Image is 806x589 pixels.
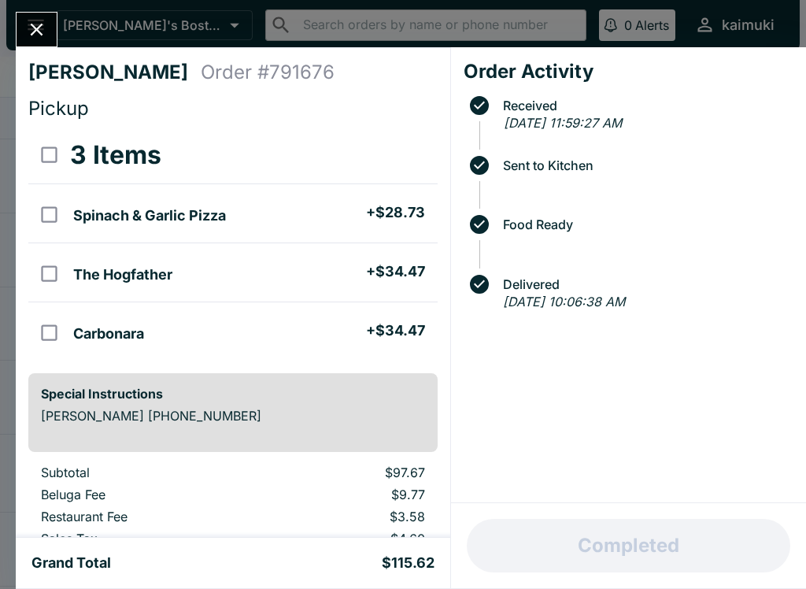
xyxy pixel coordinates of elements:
h3: 3 Items [70,139,161,171]
table: orders table [28,127,438,361]
h4: Order # 791676 [201,61,335,84]
h6: Special Instructions [41,386,425,402]
p: Subtotal [41,465,250,480]
span: Food Ready [495,217,793,232]
p: $97.67 [275,465,424,480]
button: Close [17,13,57,46]
h4: [PERSON_NAME] [28,61,201,84]
table: orders table [28,465,438,553]
span: Delivered [495,277,793,291]
h4: Order Activity [464,60,793,83]
p: $4.60 [275,531,424,546]
h5: + $34.47 [366,262,425,281]
h5: $115.62 [382,554,434,572]
em: [DATE] 11:59:27 AM [504,115,622,131]
p: $3.58 [275,509,424,524]
h5: Grand Total [31,554,111,572]
p: Sales Tax [41,531,250,546]
p: Restaurant Fee [41,509,250,524]
span: Received [495,98,793,113]
h5: + $28.73 [366,203,425,222]
p: [PERSON_NAME] [PHONE_NUMBER] [41,408,425,424]
p: Beluga Fee [41,487,250,502]
h5: The Hogfather [73,265,172,284]
span: Pickup [28,97,89,120]
h5: Carbonara [73,324,144,343]
h5: Spinach & Garlic Pizza [73,206,226,225]
p: $9.77 [275,487,424,502]
em: [DATE] 10:06:38 AM [503,294,625,309]
h5: + $34.47 [366,321,425,340]
span: Sent to Kitchen [495,158,793,172]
